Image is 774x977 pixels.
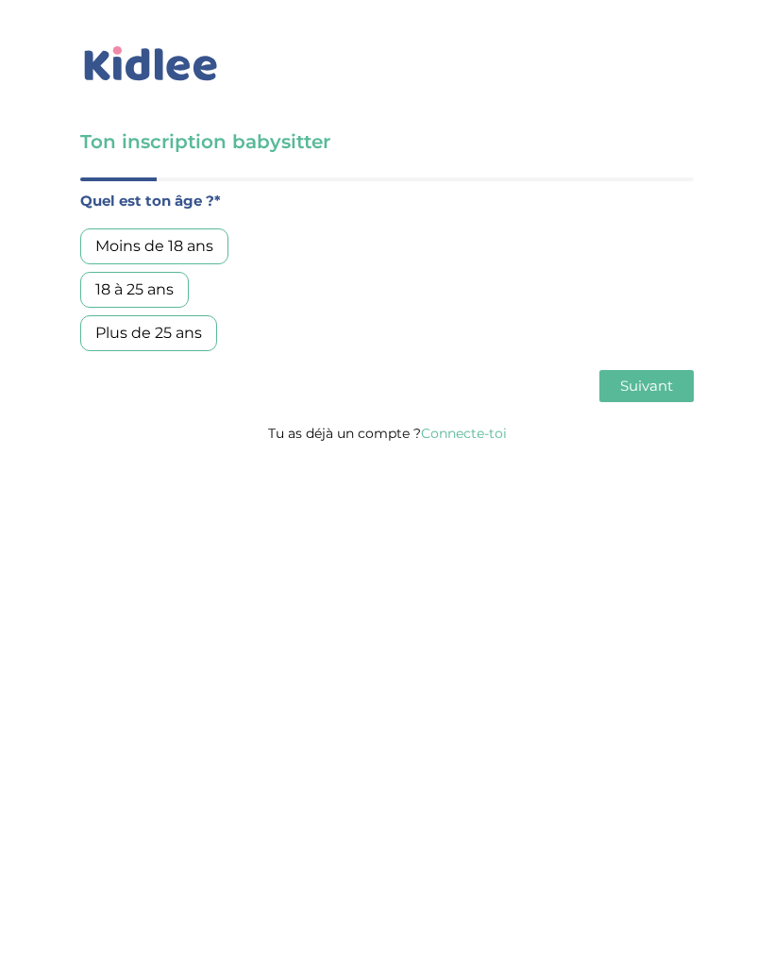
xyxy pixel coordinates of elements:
a: Connecte-toi [421,425,507,442]
label: Quel est ton âge ?* [80,189,694,213]
div: 18 à 25 ans [80,272,189,308]
p: Tu as déjà un compte ? [80,421,694,446]
div: Plus de 25 ans [80,315,217,351]
span: Suivant [620,377,673,395]
button: Suivant [599,370,694,402]
img: logo_kidlee_bleu [80,42,222,86]
div: Moins de 18 ans [80,228,228,264]
button: Précédent [80,370,169,402]
h3: Ton inscription babysitter [80,128,694,155]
